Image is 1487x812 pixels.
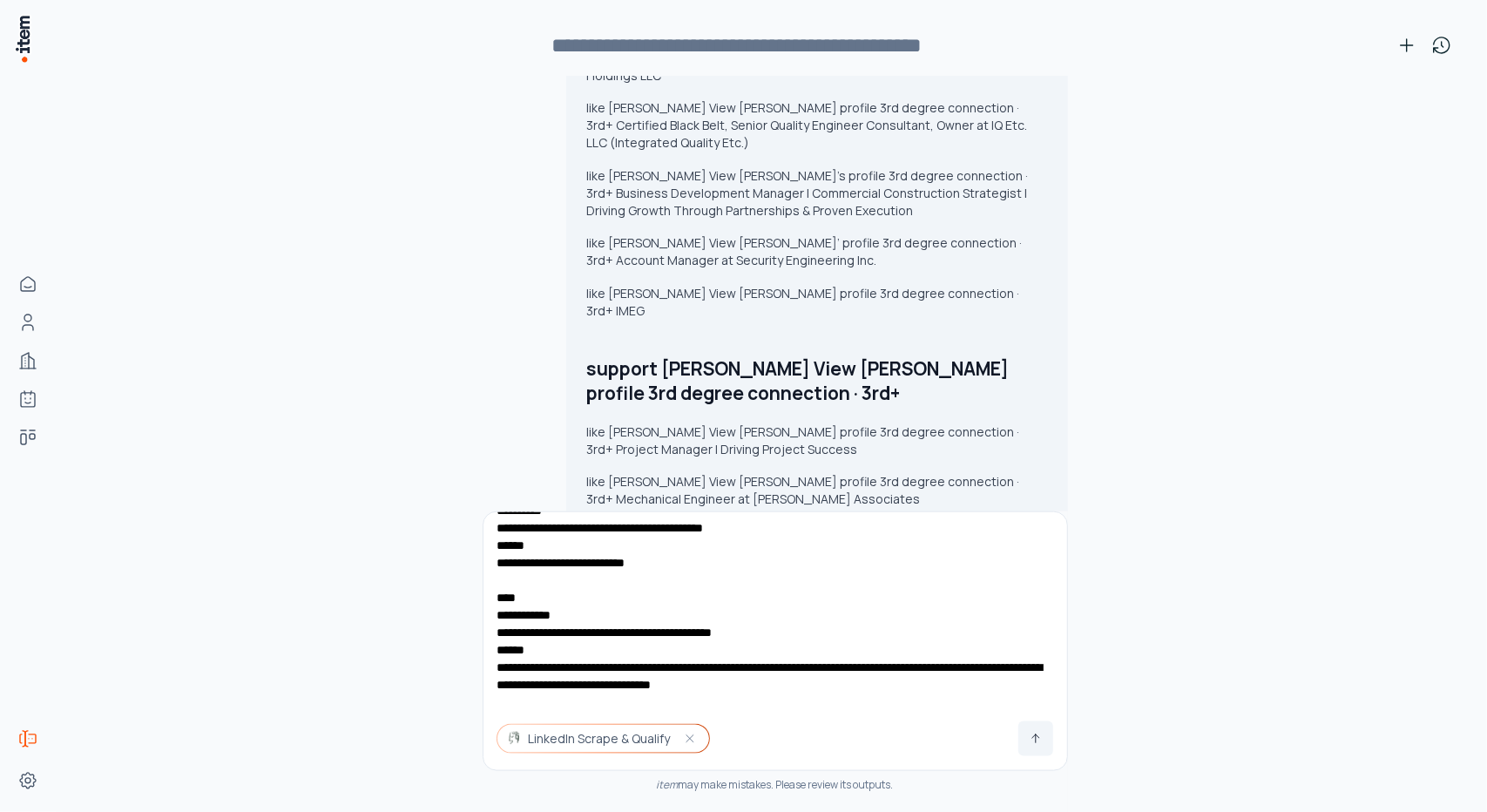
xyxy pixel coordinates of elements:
button: Send message [1018,721,1053,755]
a: Settings [10,763,45,798]
img: account_manager [508,731,522,745]
button: New conversation [1389,28,1424,63]
p: like [PERSON_NAME] View [PERSON_NAME] profile 3rd degree connection · 3rd+ Certified Black Belt, ... [587,99,1047,152]
a: Companies [10,343,45,378]
p: like [PERSON_NAME] View [PERSON_NAME] profile 3rd degree connection · 3rd+ Mechanical Engineer at... [587,473,1047,508]
a: Contacts [10,305,45,340]
img: Item Brain Logo [14,14,31,64]
p: like [PERSON_NAME] View [PERSON_NAME] profile 3rd degree connection · 3rd+ IMEG [587,285,1047,320]
i: item [657,776,679,791]
a: Forms [10,721,45,756]
a: Agents [10,382,45,416]
a: Home [10,267,45,301]
p: like [PERSON_NAME] View [PERSON_NAME]’ profile 3rd degree connection · 3rd+ Account Manager at Se... [587,234,1047,269]
div: may make mistakes. Please review its outputs. [483,777,1068,791]
h2: support [PERSON_NAME] View [PERSON_NAME] profile 3rd degree connection · 3rd+ [587,356,1047,405]
p: like [PERSON_NAME] View [PERSON_NAME] profile 3rd degree connection · 3rd+ Project Manager | Driv... [587,423,1047,458]
button: View history [1424,28,1459,63]
p: like [PERSON_NAME] View [PERSON_NAME]’s profile 3rd degree connection · 3rd+ Business Development... [587,167,1047,220]
button: LinkedIn Scrape & Qualify [497,724,709,752]
span: LinkedIn Scrape & Qualify [529,729,671,747]
a: deals [10,420,45,455]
